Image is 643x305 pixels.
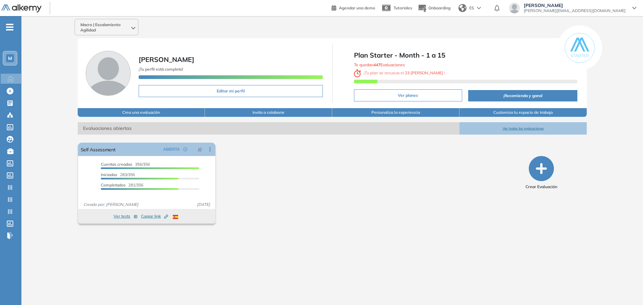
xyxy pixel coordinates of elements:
span: M [8,56,12,61]
img: arrow [477,7,481,9]
div: Widget de chat [522,227,643,305]
span: Completados [101,182,126,187]
b: 23 [PERSON_NAME] [404,70,444,75]
button: Copiar link [141,212,168,220]
span: ¡ Tu plan se renueva el ! [354,70,445,75]
button: Ver tests [114,212,138,220]
span: ES [469,5,474,11]
button: Crear Evaluación [525,156,557,190]
button: Invita a colaborar [205,108,332,117]
img: world [458,4,467,12]
span: [PERSON_NAME] [139,55,194,64]
span: 281/356 [101,182,143,187]
button: ¡Recomienda y gana! [468,90,578,101]
button: Crea una evaluación [78,108,205,117]
iframe: Chat Widget [522,227,643,305]
span: 283/356 [101,172,135,177]
b: 447 [373,62,380,67]
span: Copiar link [141,213,168,219]
span: Agendar una demo [339,5,375,10]
span: ¡Tu perfil está completo! [139,67,183,72]
button: Editar mi perfil [139,85,323,97]
span: [DATE] [194,202,213,208]
button: Customiza tu espacio de trabajo [459,108,587,117]
span: ABIERTA [163,146,180,152]
button: Ver todas las evaluaciones [459,122,587,135]
span: Tutoriales [394,5,412,10]
span: 356/356 [101,162,150,167]
img: Logo [1,4,42,13]
img: ESP [173,215,178,219]
img: Foto de perfil [86,51,131,96]
button: Ver planes [354,89,462,101]
span: [PERSON_NAME] [524,3,626,8]
span: Creado por: [PERSON_NAME] [81,202,141,208]
span: Iniciadas [101,172,117,177]
span: Macro | Escalamiento Agilidad [80,22,130,33]
span: Evaluaciones abiertas [78,122,459,135]
a: Agendar una demo [332,3,375,11]
span: Te quedan Evaluaciones [354,62,405,67]
button: Onboarding [418,1,450,15]
i: - [6,26,13,28]
span: Cuentas creadas [101,162,132,167]
span: Plan Starter - Month - 1 a 15 [354,50,578,60]
span: [PERSON_NAME][EMAIL_ADDRESS][DOMAIN_NAME] [524,8,626,13]
button: pushpin [193,144,207,155]
button: Personaliza la experiencia [332,108,459,117]
img: clock-svg [354,69,361,77]
span: check-circle [183,147,187,151]
a: Self Assessment [81,143,116,156]
span: Onboarding [428,5,450,10]
span: Crear Evaluación [525,184,557,190]
span: pushpin [198,147,202,152]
